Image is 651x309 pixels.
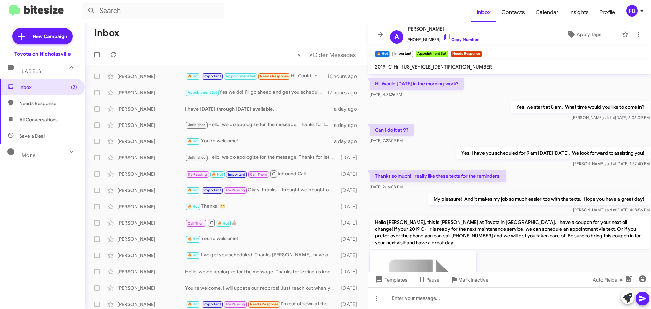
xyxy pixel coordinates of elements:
[334,122,362,129] div: a day ago
[549,28,618,40] button: Apply Tags
[188,253,199,257] span: 🔥 Hot
[203,74,221,78] span: Important
[368,274,413,286] button: Templates
[530,2,564,22] a: Calendar
[605,161,616,166] span: said at
[185,235,337,243] div: You're welcome!
[573,207,650,212] span: [PERSON_NAME] [DATE] 4:18:56 PM
[334,138,362,145] div: a day ago
[250,172,268,177] span: Call Them
[117,122,185,129] div: [PERSON_NAME]
[337,219,362,226] div: [DATE]
[370,124,414,136] p: Can I do it at 9?
[117,268,185,275] div: [PERSON_NAME]
[564,2,594,22] a: Insights
[605,207,616,212] span: said at
[185,218,337,227] div: 👍🏽
[185,121,334,129] div: Hello, we do apologize for the message. Thanks for letting us know, we will update our records! H...
[203,302,221,306] span: Important
[117,73,185,80] div: [PERSON_NAME]
[416,51,448,57] small: Appointment Set
[511,101,650,113] p: Yes, we start at 8 am. What time would you like to come in?
[33,33,67,40] span: New Campaign
[203,188,221,192] span: Important
[188,123,206,127] span: Unfinished
[337,154,362,161] div: [DATE]
[117,187,185,194] div: [PERSON_NAME]
[337,171,362,177] div: [DATE]
[117,285,185,291] div: [PERSON_NAME]
[587,274,631,286] button: Auto Fields
[188,90,217,95] span: Appointment Set
[426,274,439,286] span: Pause
[370,138,403,143] span: [DATE] 7:27:09 PM
[406,33,479,43] span: [PHONE_NUMBER]
[225,302,245,306] span: Try Pausing
[370,78,464,90] p: Hi! Would [DATE] in the morning work?
[593,274,625,286] span: Auto Fields
[375,51,390,57] small: 🔥 Hot
[19,100,77,107] span: Needs Response
[117,105,185,112] div: [PERSON_NAME]
[117,171,185,177] div: [PERSON_NAME]
[451,51,482,57] small: Needs Response
[188,188,199,192] span: 🔥 Hot
[413,274,445,286] button: Pause
[327,73,362,80] div: 16 hours ago
[94,27,119,38] h1: Inbox
[185,154,337,161] div: Hello, we do apologize for the message. Thanks for letting us know, we will update our records! H...
[250,302,279,306] span: Needs Response
[337,203,362,210] div: [DATE]
[402,64,494,70] span: [US_VEHICLE_IDENTIFICATION_NUMBER]
[117,203,185,210] div: [PERSON_NAME]
[305,48,360,62] button: Next
[185,268,337,275] div: Hello, we do apologize for the message. Thanks for letting us know, we will update our records! H...
[374,274,407,286] span: Templates
[117,138,185,145] div: [PERSON_NAME]
[620,5,644,17] button: FB
[188,155,206,160] span: Unfinished
[82,3,224,19] input: Search
[185,251,337,259] div: I've got you scheduled! Thanks [PERSON_NAME], have a great day!
[185,300,337,308] div: I'm out of town at the moment so I'll have to find the best time once I'm back
[19,133,45,139] span: Save a Deal
[337,252,362,259] div: [DATE]
[313,51,356,59] span: Older Messages
[185,72,327,80] div: Hi! Could I do the oil change for that price [DATE] at like 5:30 or [DATE] at 5:30?
[117,301,185,308] div: [PERSON_NAME]
[370,184,403,189] span: [DATE] 2:16:08 PM
[218,221,229,226] span: 🔥 Hot
[188,237,199,241] span: 🔥 Hot
[370,170,506,182] p: Thanks so much! I really like these texts for the reminders!
[337,268,362,275] div: [DATE]
[297,51,301,59] span: «
[225,188,245,192] span: Try Pausing
[19,116,58,123] span: All Conversations
[594,2,620,22] span: Profile
[388,64,399,70] span: C-Hr
[185,186,337,194] div: Okay, thanks. I thought we bought on [DATE]. Not sure but will def get in maybe in Sept for servi...
[458,274,488,286] span: Mark Inactive
[406,25,479,33] span: [PERSON_NAME]
[22,152,36,158] span: More
[496,2,530,22] span: Contacts
[471,2,496,22] a: Inbox
[185,202,337,210] div: Thanks! 😊
[212,172,223,177] span: 🔥 Hot
[185,89,327,96] div: Yes we do! I'll go ahead and get you scheduled for then. Let me know if you need anything else, a...
[375,64,386,70] span: 2019
[12,28,73,44] a: New Campaign
[334,105,362,112] div: a day ago
[185,137,334,145] div: You're welcome!
[337,301,362,308] div: [DATE]
[428,193,650,205] p: My pleasure! And it makes my job so much easier too with the texts. Hope you have a great day!
[19,84,77,91] span: Inbox
[188,204,199,209] span: 🔥 Hot
[309,51,313,59] span: »
[456,147,650,159] p: Yes, I have you scheduled for 9 am [DATE][DATE]. We look forward to assisting you!
[71,84,77,91] span: (2)
[603,115,615,120] span: said at
[117,154,185,161] div: [PERSON_NAME]
[294,48,360,62] nav: Page navigation example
